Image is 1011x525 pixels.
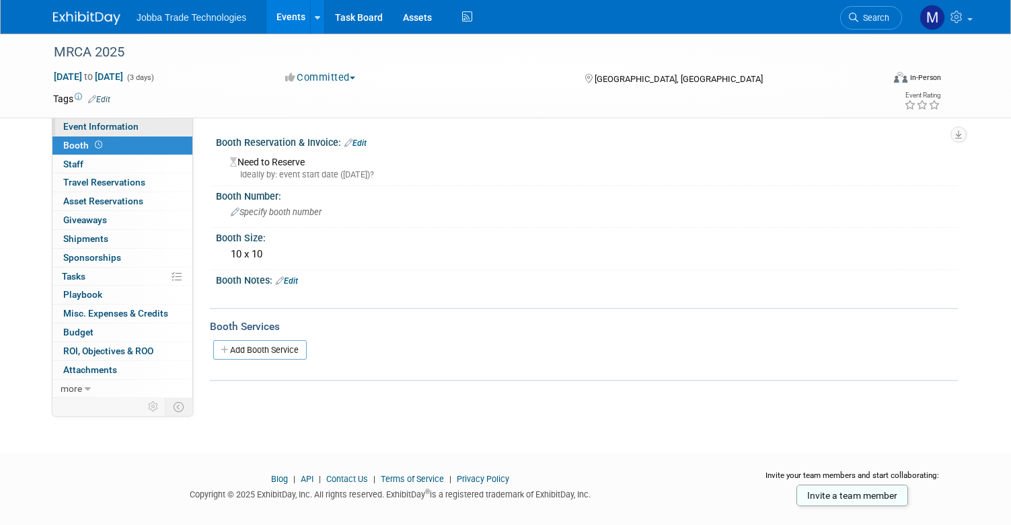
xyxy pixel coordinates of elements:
[165,398,193,415] td: Toggle Event Tabs
[52,305,192,323] a: Misc. Expenses & Credits
[49,40,866,65] div: MRCA 2025
[63,308,168,319] span: Misc. Expenses & Credits
[52,342,192,360] a: ROI, Objectives & ROO
[52,323,192,341] a: Budget
[290,474,299,484] span: |
[344,138,367,148] a: Edit
[301,474,313,484] a: API
[63,121,139,132] span: Event Information
[52,173,192,192] a: Travel Reservations
[53,11,120,25] img: ExhibitDay
[747,470,958,490] div: Invite your team members and start collaborating:
[63,214,107,225] span: Giveaways
[137,12,246,23] span: Jobba Trade Technologies
[52,361,192,379] a: Attachments
[63,233,108,244] span: Shipments
[381,474,444,484] a: Terms of Service
[88,95,110,104] a: Edit
[63,196,143,206] span: Asset Reservations
[231,207,322,217] span: Specify booth number
[52,118,192,136] a: Event Information
[216,186,958,203] div: Booth Number:
[595,74,763,84] span: [GEOGRAPHIC_DATA], [GEOGRAPHIC_DATA]
[909,73,941,83] div: In-Person
[52,268,192,286] a: Tasks
[52,192,192,210] a: Asset Reservations
[126,73,154,82] span: (3 days)
[796,485,908,506] a: Invite a team member
[210,319,958,334] div: Booth Services
[810,70,941,90] div: Event Format
[858,13,889,23] span: Search
[326,474,368,484] a: Contact Us
[61,383,82,394] span: more
[63,177,145,188] span: Travel Reservations
[142,398,165,415] td: Personalize Event Tab Strip
[216,270,958,288] div: Booth Notes:
[280,71,361,85] button: Committed
[53,71,124,83] span: [DATE] [DATE]
[63,364,117,375] span: Attachments
[92,140,105,150] span: Booth not reserved yet
[63,140,105,151] span: Booth
[216,228,958,245] div: Booth Size:
[446,474,455,484] span: |
[53,92,110,106] td: Tags
[52,155,192,173] a: Staff
[53,485,726,501] div: Copyright © 2025 ExhibitDay, Inc. All rights reserved. ExhibitDay is a registered trademark of Ex...
[904,92,940,99] div: Event Rating
[52,286,192,304] a: Playbook
[62,271,85,282] span: Tasks
[82,71,95,82] span: to
[226,244,948,265] div: 10 x 10
[425,488,430,495] sup: ®
[920,5,945,30] img: Madison McDonnell
[226,152,948,181] div: Need to Reserve
[63,252,121,263] span: Sponsorships
[213,340,307,360] a: Add Booth Service
[52,249,192,267] a: Sponsorships
[315,474,324,484] span: |
[63,159,83,169] span: Staff
[63,289,102,300] span: Playbook
[370,474,379,484] span: |
[216,132,958,150] div: Booth Reservation & Invoice:
[63,327,93,337] span: Budget
[894,72,907,83] img: Format-Inperson.png
[52,380,192,398] a: more
[230,169,948,181] div: Ideally by: event start date ([DATE])?
[52,136,192,155] a: Booth
[52,230,192,248] a: Shipments
[271,474,288,484] a: Blog
[63,346,153,356] span: ROI, Objectives & ROO
[457,474,509,484] a: Privacy Policy
[840,6,902,30] a: Search
[52,211,192,229] a: Giveaways
[276,276,298,286] a: Edit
